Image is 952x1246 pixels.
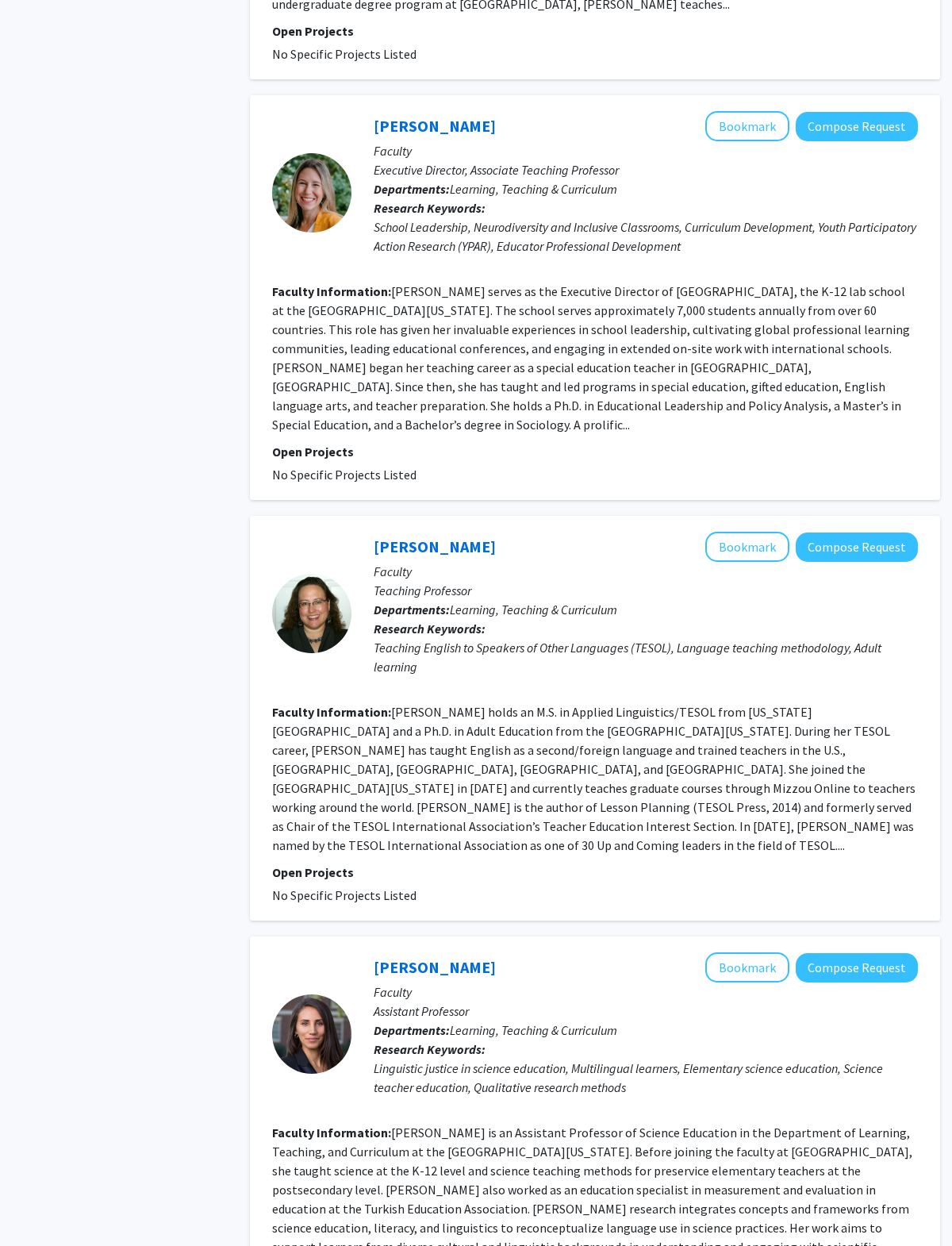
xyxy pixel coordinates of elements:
button: Add Kathryn Fishman-Weaver to Bookmarks [705,111,789,141]
div: School Leadership, Neurodiversity and Inclusive Classrooms, Curriculum Development, Youth Partici... [374,217,918,256]
span: Learning, Teaching & Curriculum [450,602,617,617]
p: Open Projects [272,863,918,882]
b: Faculty Information: [272,704,391,720]
span: No Specific Projects Listed [272,46,416,62]
span: Learning, Teaching & Curriculum [450,1022,617,1038]
p: Faculty [374,983,918,1002]
b: Research Keywords: [374,621,486,636]
iframe: Chat [12,1175,67,1234]
span: No Specific Projects Listed [272,467,416,483]
div: Linguistic justice in science education, Multilingual learners, Elementary science education, Sci... [374,1059,918,1097]
a: [PERSON_NAME] [374,536,496,556]
b: Research Keywords: [374,1041,486,1057]
button: Compose Request to Ayça Fackler [796,953,918,983]
button: Compose Request to Kathryn Fishman-Weaver [796,112,918,141]
b: Departments: [374,181,450,197]
p: Faculty [374,562,918,581]
button: Compose Request to Nikki Ashcraft [796,533,918,562]
b: Faculty Information: [272,283,391,299]
span: No Specific Projects Listed [272,887,416,903]
b: Research Keywords: [374,200,486,216]
button: Add Ayça Fackler to Bookmarks [705,952,789,983]
div: Teaching English to Speakers of Other Languages (TESOL), Language teaching methodology, Adult lea... [374,638,918,676]
b: Departments: [374,602,450,617]
a: [PERSON_NAME] [374,957,496,977]
p: Open Projects [272,21,918,40]
button: Add Nikki Ashcraft to Bookmarks [705,532,789,562]
p: Teaching Professor [374,581,918,600]
p: Executive Director, Associate Teaching Professor [374,160,918,179]
fg-read-more: [PERSON_NAME] holds an M.S. in Applied Linguistics/TESOL from [US_STATE][GEOGRAPHIC_DATA] and a P... [272,704,916,853]
p: Faculty [374,141,918,160]
b: Faculty Information: [272,1125,391,1140]
fg-read-more: [PERSON_NAME] serves as the Executive Director of [GEOGRAPHIC_DATA], the K-12 lab school at the [... [272,283,910,433]
a: [PERSON_NAME] [374,116,496,136]
p: Open Projects [272,442,918,461]
p: Assistant Professor [374,1002,918,1021]
span: Learning, Teaching & Curriculum [450,181,617,197]
b: Departments: [374,1022,450,1038]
